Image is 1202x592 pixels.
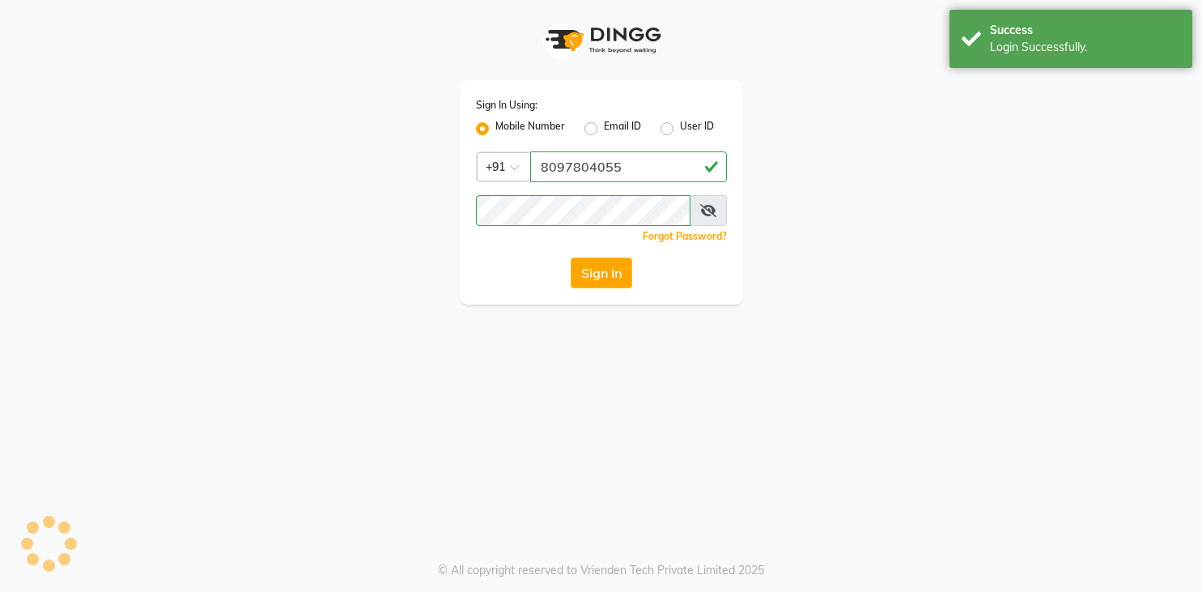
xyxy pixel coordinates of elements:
button: Sign In [571,258,632,288]
input: Username [476,195,690,226]
input: Username [530,151,727,182]
a: Forgot Password? [643,230,727,242]
label: Email ID [604,119,641,138]
div: Success [990,22,1180,39]
label: User ID [680,119,714,138]
div: Login Successfully. [990,39,1180,56]
label: Mobile Number [495,119,565,138]
img: logo1.svg [537,16,666,64]
label: Sign In Using: [476,98,537,113]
